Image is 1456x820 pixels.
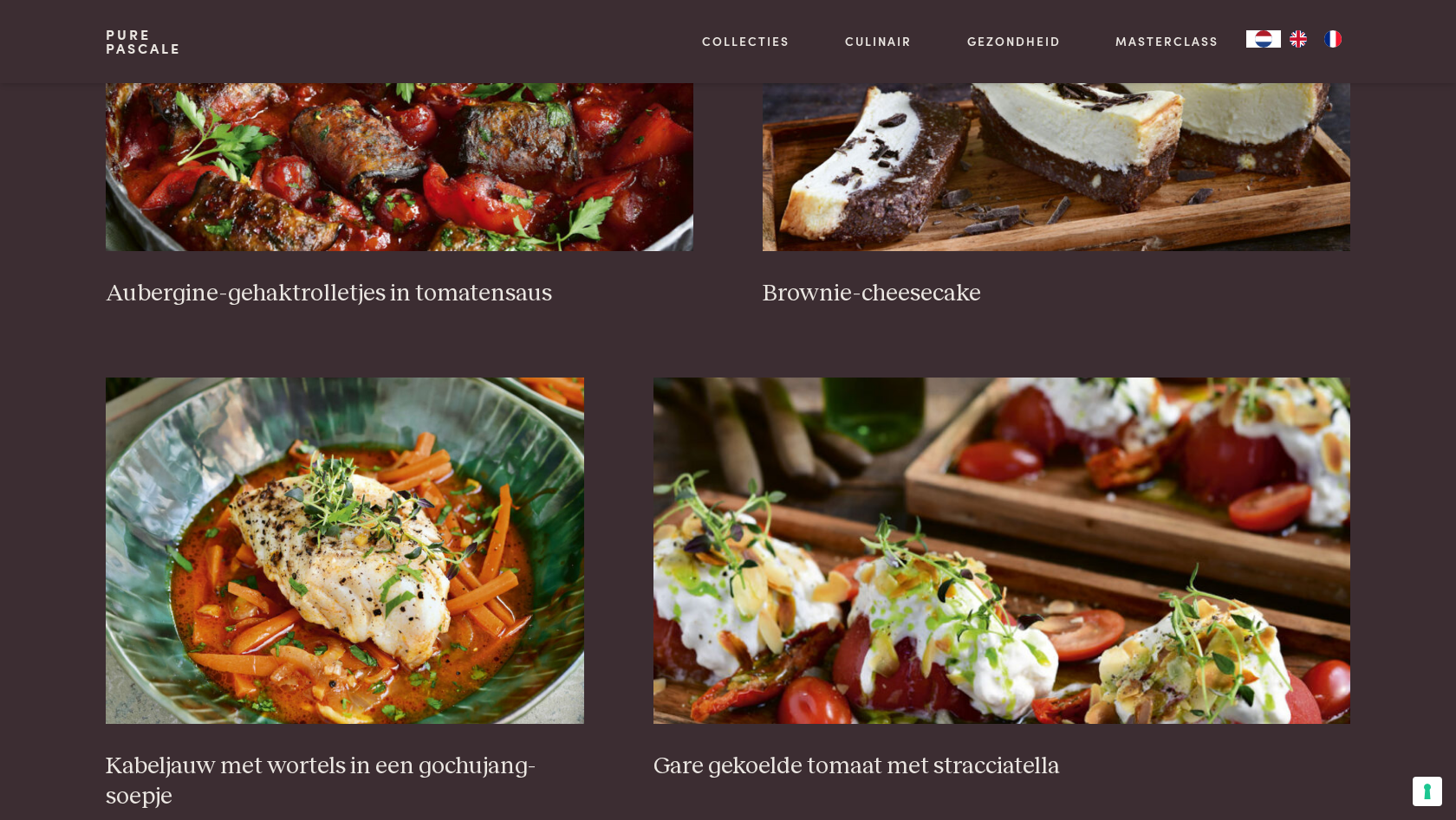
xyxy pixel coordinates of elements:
a: Gare gekoelde tomaat met stracciatella Gare gekoelde tomaat met stracciatella [653,378,1351,781]
a: Collecties [702,32,790,50]
div: Language [1246,30,1281,48]
a: FR [1316,30,1350,48]
a: NL [1246,30,1281,48]
a: Culinair [845,32,912,50]
button: Uw voorkeuren voor toestemming voor trackingtechnologieën [1413,777,1442,806]
aside: Language selected: Nederlands [1246,30,1350,48]
a: Kabeljauw met wortels in een gochujang-soepje Kabeljauw met wortels in een gochujang-soepje [106,378,584,811]
a: Gezondheid [967,32,1061,50]
ul: Language list [1281,30,1350,48]
h3: Brownie-cheesecake [763,279,1350,309]
a: PurePascale [106,28,181,55]
h3: Kabeljauw met wortels in een gochujang-soepje [106,752,584,811]
h3: Gare gekoelde tomaat met stracciatella [653,752,1351,782]
a: Masterclass [1115,32,1219,50]
img: Gare gekoelde tomaat met stracciatella [653,378,1351,724]
img: Kabeljauw met wortels in een gochujang-soepje [106,378,584,724]
h3: Aubergine-gehaktrolletjes in tomatensaus [106,279,693,309]
a: EN [1281,30,1316,48]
